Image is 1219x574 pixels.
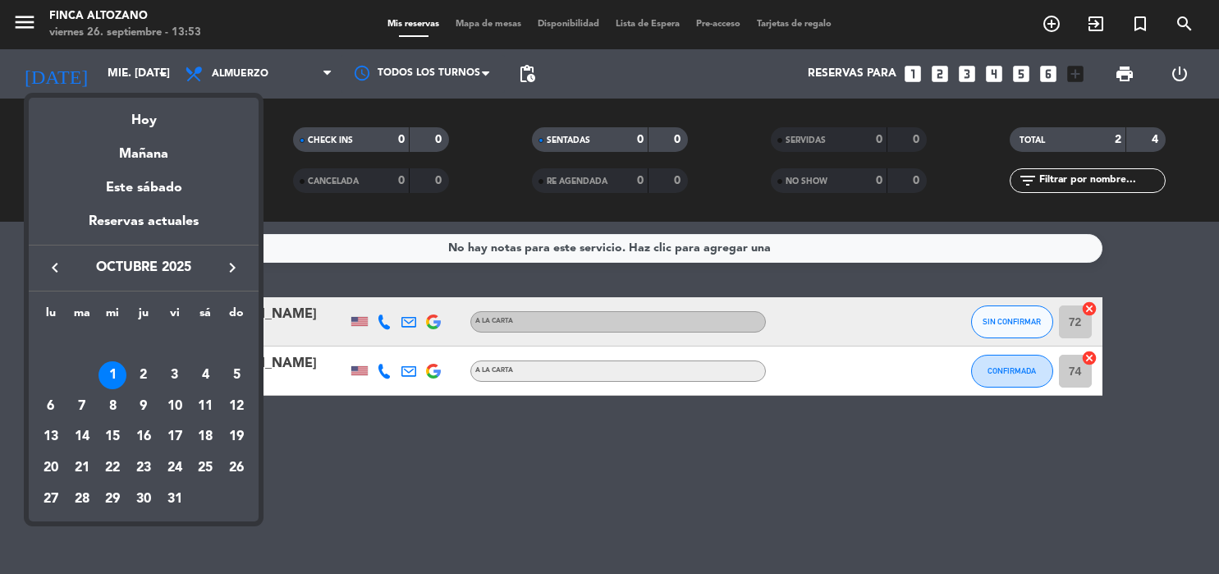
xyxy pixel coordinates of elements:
[222,258,242,278] i: keyboard_arrow_right
[97,421,128,452] td: 15 de octubre de 2025
[191,454,219,482] div: 25
[68,423,96,451] div: 14
[190,421,222,452] td: 18 de octubre de 2025
[161,393,189,420] div: 10
[190,391,222,422] td: 11 de octubre de 2025
[161,485,189,513] div: 31
[218,257,247,278] button: keyboard_arrow_right
[35,452,66,484] td: 20 de octubre de 2025
[68,454,96,482] div: 21
[35,421,66,452] td: 13 de octubre de 2025
[29,131,259,165] div: Mañana
[159,452,190,484] td: 24 de octubre de 2025
[222,393,250,420] div: 12
[221,391,252,422] td: 12 de octubre de 2025
[190,452,222,484] td: 25 de octubre de 2025
[159,484,190,515] td: 31 de octubre de 2025
[40,257,70,278] button: keyboard_arrow_left
[161,423,189,451] div: 17
[37,393,65,420] div: 6
[222,454,250,482] div: 26
[191,361,219,389] div: 4
[159,360,190,391] td: 3 de octubre de 2025
[128,304,159,329] th: jueves
[97,360,128,391] td: 1 de octubre de 2025
[66,304,98,329] th: martes
[35,304,66,329] th: lunes
[37,454,65,482] div: 20
[221,452,252,484] td: 26 de octubre de 2025
[190,360,222,391] td: 4 de octubre de 2025
[222,361,250,389] div: 5
[29,98,259,131] div: Hoy
[29,211,259,245] div: Reservas actuales
[191,393,219,420] div: 11
[130,361,158,389] div: 2
[99,423,126,451] div: 15
[130,423,158,451] div: 16
[99,454,126,482] div: 22
[130,393,158,420] div: 9
[221,360,252,391] td: 5 de octubre de 2025
[128,421,159,452] td: 16 de octubre de 2025
[97,304,128,329] th: miércoles
[128,452,159,484] td: 23 de octubre de 2025
[66,452,98,484] td: 21 de octubre de 2025
[66,484,98,515] td: 28 de octubre de 2025
[191,423,219,451] div: 18
[159,421,190,452] td: 17 de octubre de 2025
[128,360,159,391] td: 2 de octubre de 2025
[221,421,252,452] td: 19 de octubre de 2025
[45,258,65,278] i: keyboard_arrow_left
[29,165,259,211] div: Este sábado
[97,452,128,484] td: 22 de octubre de 2025
[99,361,126,389] div: 1
[221,304,252,329] th: domingo
[99,485,126,513] div: 29
[97,484,128,515] td: 29 de octubre de 2025
[37,423,65,451] div: 13
[99,393,126,420] div: 8
[159,304,190,329] th: viernes
[161,454,189,482] div: 24
[70,257,218,278] span: octubre 2025
[128,391,159,422] td: 9 de octubre de 2025
[35,484,66,515] td: 27 de octubre de 2025
[68,393,96,420] div: 7
[37,485,65,513] div: 27
[35,328,252,360] td: OCT.
[222,423,250,451] div: 19
[35,391,66,422] td: 6 de octubre de 2025
[68,485,96,513] div: 28
[130,454,158,482] div: 23
[97,391,128,422] td: 8 de octubre de 2025
[159,391,190,422] td: 10 de octubre de 2025
[161,361,189,389] div: 3
[190,304,222,329] th: sábado
[130,485,158,513] div: 30
[128,484,159,515] td: 30 de octubre de 2025
[66,391,98,422] td: 7 de octubre de 2025
[66,421,98,452] td: 14 de octubre de 2025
